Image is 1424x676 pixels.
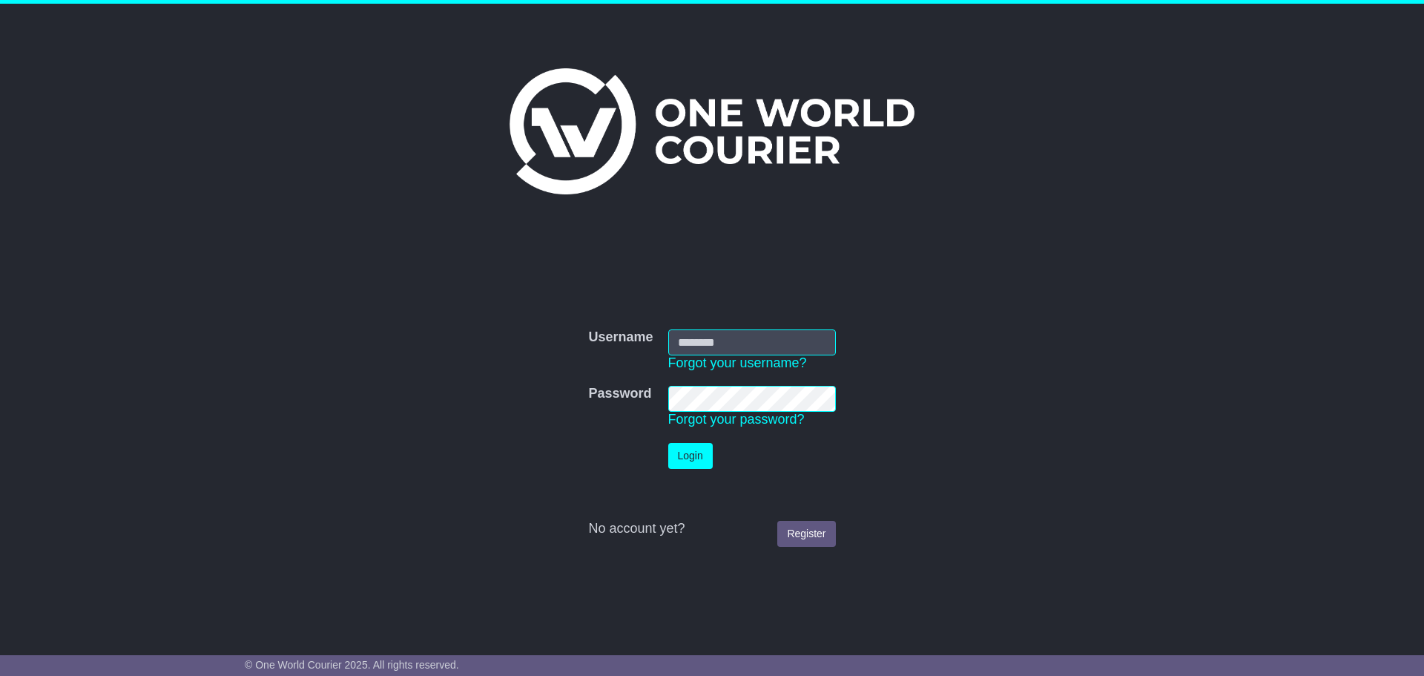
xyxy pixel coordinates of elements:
label: Password [588,386,651,402]
img: One World [510,68,914,194]
a: Register [777,521,835,547]
a: Forgot your password? [668,412,805,427]
a: Forgot your username? [668,355,807,370]
div: No account yet? [588,521,835,537]
button: Login [668,443,713,469]
span: © One World Courier 2025. All rights reserved. [245,659,459,671]
label: Username [588,329,653,346]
